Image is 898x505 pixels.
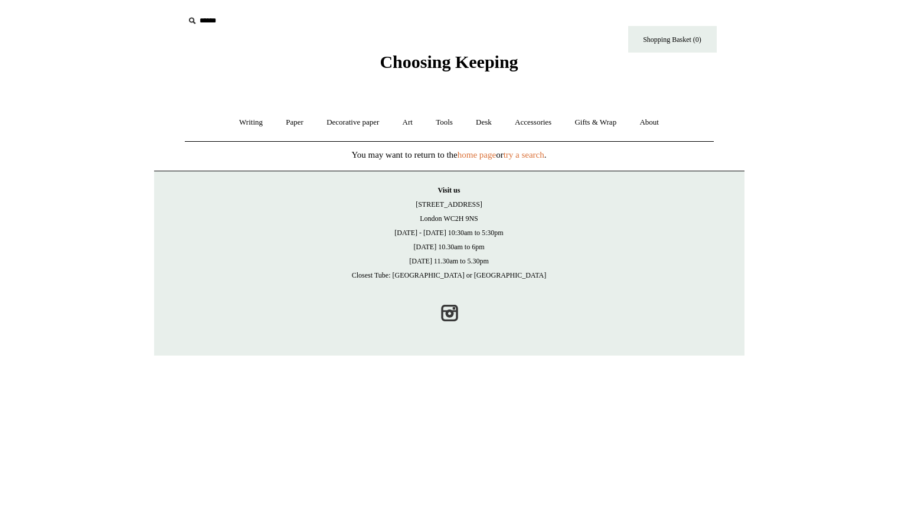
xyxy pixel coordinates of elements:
[629,107,670,138] a: About
[380,52,518,71] span: Choosing Keeping
[392,107,423,138] a: Art
[166,183,733,282] p: [STREET_ADDRESS] London WC2H 9NS [DATE] - [DATE] 10:30am to 5:30pm [DATE] 10.30am to 6pm [DATE] 1...
[438,186,461,194] strong: Visit us
[275,107,314,138] a: Paper
[564,107,627,138] a: Gifts & Wrap
[504,107,562,138] a: Accessories
[458,150,496,159] a: home page
[228,107,273,138] a: Writing
[154,148,744,162] p: You may want to return to the or .
[436,300,462,326] a: Instagram
[628,26,717,53] a: Shopping Basket (0)
[316,107,390,138] a: Decorative paper
[425,107,463,138] a: Tools
[465,107,502,138] a: Desk
[504,150,544,159] a: try a search
[380,61,518,70] a: Choosing Keeping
